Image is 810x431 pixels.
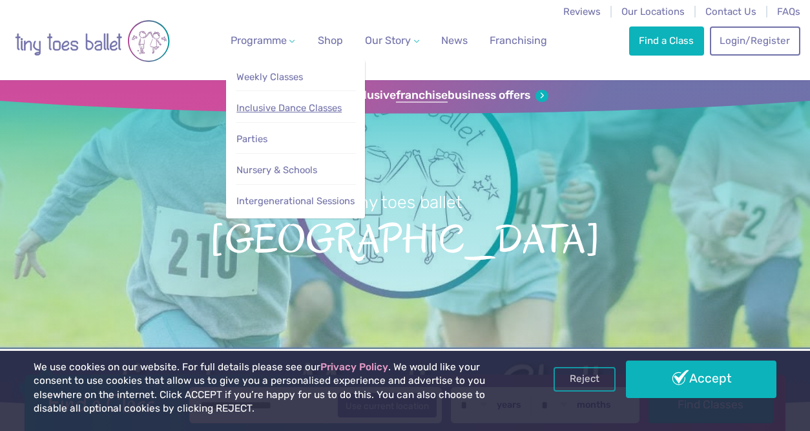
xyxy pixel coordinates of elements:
span: Programme [231,34,287,47]
a: Find a Class [629,26,704,55]
a: Parties [236,127,356,151]
a: Privacy Policy [320,361,388,373]
a: Our Story [360,28,424,54]
a: Franchising [484,28,552,54]
span: News [441,34,468,47]
a: Sign up for our exclusivefranchisebusiness offers [262,89,548,103]
span: Franchising [490,34,547,47]
a: Our Locations [621,6,685,17]
img: tiny toes ballet [15,8,170,74]
a: Intergenerational Sessions [236,189,356,213]
a: Shop [313,28,348,54]
span: Inclusive Dance Classes [236,102,342,114]
a: Inclusive Dance Classes [236,96,356,120]
span: Our Story [365,34,411,47]
p: We use cookies on our website. For full details please see our . We would like your consent to us... [34,361,517,416]
a: Reject [554,367,616,392]
span: Intergenerational Sessions [236,195,355,207]
a: News [436,28,473,54]
span: Weekly Classes [236,71,303,83]
a: Nursery & Schools [236,158,356,182]
strong: franchise [396,89,448,103]
a: Programme [225,28,300,54]
span: Shop [318,34,343,47]
a: Weekly Classes [236,65,356,89]
span: Parties [236,133,267,145]
a: Accept [626,361,776,398]
span: [GEOGRAPHIC_DATA] [21,214,789,262]
a: FAQs [777,6,800,17]
a: Login/Register [710,26,800,55]
a: Contact Us [705,6,756,17]
a: Reviews [563,6,601,17]
small: tiny toes ballet [348,192,462,213]
span: Nursery & Schools [236,164,317,176]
